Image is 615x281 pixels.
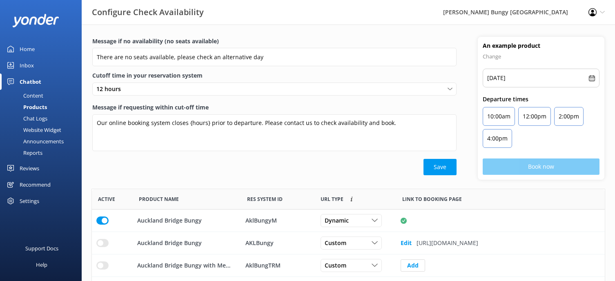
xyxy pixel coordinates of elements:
[487,134,508,143] p: 4:00pm
[5,113,82,124] a: Chat Logs
[423,159,457,175] button: Save
[245,261,310,270] div: AklBungTRM
[5,147,82,158] a: Reports
[137,216,202,225] p: Auckland Bridge Bungy
[25,240,58,256] div: Support Docs
[92,71,457,80] label: Cutoff time in your reservation system
[247,195,283,203] span: Res System ID
[20,193,39,209] div: Settings
[401,259,425,272] button: Add
[325,261,351,270] span: Custom
[137,261,232,270] p: Auckland Bridge Bungy with Media and Transport
[245,239,310,248] div: AKLBungy
[96,85,126,94] span: 12 hours
[483,42,599,50] h4: An example product
[245,216,310,225] div: AklBungyM
[523,112,546,121] p: 12:00pm
[92,103,457,112] label: Message if requesting within cut-off time
[487,112,510,121] p: 10:00am
[5,136,64,147] div: Announcements
[92,254,605,277] div: row
[483,95,599,104] p: Departure times
[92,232,605,254] div: row
[401,239,412,247] b: Edit
[92,6,204,19] h3: Configure Check Availability
[417,239,478,248] p: [URL][DOMAIN_NAME]
[559,112,579,121] p: 2:00pm
[12,14,59,27] img: yonder-white-logo.png
[401,235,412,251] button: Edit
[5,101,82,113] a: Products
[20,41,35,57] div: Home
[5,147,42,158] div: Reports
[402,195,462,203] span: Link to booking page
[5,124,82,136] a: Website Widget
[20,74,41,90] div: Chatbot
[5,136,82,147] a: Announcements
[321,195,343,203] span: Link to booking page
[5,90,82,101] a: Content
[483,51,599,61] p: Change
[5,113,47,124] div: Chat Logs
[325,239,351,248] span: Custom
[5,90,43,101] div: Content
[137,239,202,248] p: Auckland Bridge Bungy
[36,256,47,273] div: Help
[92,37,457,46] label: Message if no availability (no seats available)
[20,176,51,193] div: Recommend
[5,101,47,113] div: Products
[98,195,115,203] span: Active
[20,160,39,176] div: Reviews
[5,124,61,136] div: Website Widget
[139,195,179,203] span: Product Name
[92,48,457,66] input: Enter a message
[325,216,354,225] span: Dynamic
[92,210,605,232] div: row
[20,57,34,74] div: Inbox
[487,73,506,83] p: [DATE]
[92,114,457,151] textarea: Our online booking system closes {hours} prior to departure. Please contact us to check availabil...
